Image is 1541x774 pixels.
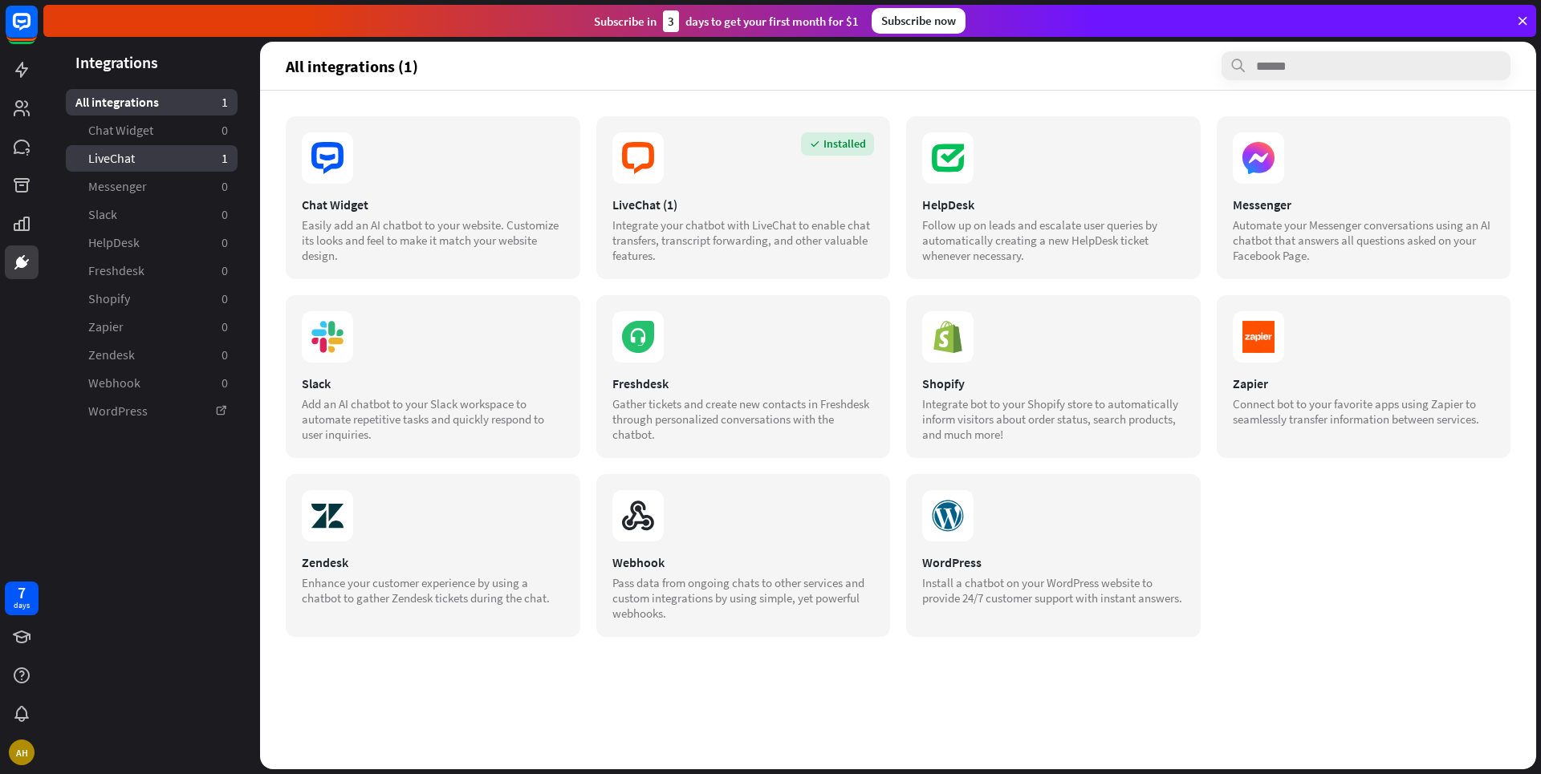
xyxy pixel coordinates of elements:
[302,554,564,570] div: Zendesk
[88,318,124,335] span: Zapier
[43,51,260,73] header: Integrations
[1233,375,1495,391] div: Zapier
[594,10,859,32] div: Subscribe in days to get your first month for $1
[66,173,238,200] a: Messenger 0
[222,346,228,363] aside: 0
[88,346,135,363] span: Zendesk
[922,375,1185,391] div: Shopify
[1233,217,1495,263] div: Automate your Messenger conversations using an AI chatbot that answers all questions asked on you...
[922,197,1185,213] div: HelpDesk
[88,122,153,139] span: Chat Widget
[222,290,228,307] aside: 0
[66,201,238,228] a: Slack 0
[66,286,238,312] a: Shopify 0
[88,375,140,391] span: Webhook
[9,740,35,765] div: AH
[222,318,228,335] aside: 0
[302,575,564,606] div: Enhance your customer experience by using a chatbot to gather Zendesk tickets during the chat.
[612,396,875,442] div: Gather tickets and create new contacts in Freshdesk through personalized conversations with the c...
[612,375,875,391] div: Freshdesk
[302,197,564,213] div: Chat Widget
[1233,396,1495,427] div: Connect bot to your favorite apps using Zapier to seamlessly transfer information between services.
[1233,197,1495,213] div: Messenger
[801,132,874,156] div: Installed
[13,6,61,55] button: Open LiveChat chat widget
[612,554,875,570] div: Webhook
[302,217,564,263] div: Easily add an AI chatbot to your website. Customize its looks and feel to make it match your webs...
[66,117,238,144] a: Chat Widget 0
[612,197,875,213] div: LiveChat (1)
[88,262,144,279] span: Freshdesk
[66,398,238,424] a: WordPress
[18,586,26,600] div: 7
[612,575,875,621] div: Pass data from ongoing chats to other services and custom integrations by using simple, yet power...
[922,554,1185,570] div: WordPress
[222,178,228,195] aside: 0
[75,94,159,111] span: All integrations
[88,150,135,167] span: LiveChat
[88,178,147,195] span: Messenger
[222,122,228,139] aside: 0
[222,150,228,167] aside: 1
[222,375,228,391] aside: 0
[222,206,228,223] aside: 0
[222,234,228,251] aside: 0
[872,8,966,34] div: Subscribe now
[612,217,875,263] div: Integrate your chatbot with LiveChat to enable chat transfers, transcript forwarding, and other v...
[302,396,564,442] div: Add an AI chatbot to your Slack workspace to automate repetitive tasks and quickly respond to use...
[66,229,238,256] a: HelpDesk 0
[663,10,679,32] div: 3
[66,370,238,396] a: Webhook 0
[88,206,117,223] span: Slack
[88,234,140,251] span: HelpDesk
[66,314,238,340] a: Zapier 0
[222,262,228,279] aside: 0
[66,342,238,368] a: Zendesk 0
[66,257,238,284] a: Freshdesk 0
[286,51,1511,80] section: All integrations (1)
[14,600,30,611] div: days
[922,217,1185,263] div: Follow up on leads and escalate user queries by automatically creating a new HelpDesk ticket when...
[66,145,238,172] a: LiveChat 1
[5,582,39,615] a: 7 days
[302,375,564,391] div: Slack
[922,575,1185,606] div: Install a chatbot on your WordPress website to provide 24/7 customer support with instant answers.
[222,94,228,111] aside: 1
[922,396,1185,442] div: Integrate bot to your Shopify store to automatically inform visitors about order status, search p...
[88,290,130,307] span: Shopify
